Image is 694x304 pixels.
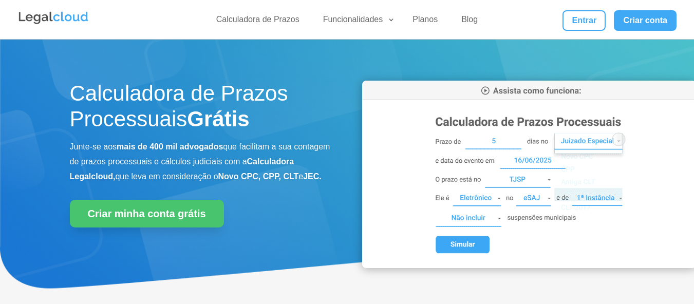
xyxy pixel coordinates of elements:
[406,14,444,29] a: Planos
[70,81,332,138] h1: Calculadora de Prazos Processuais
[187,107,249,131] strong: Grátis
[70,140,332,184] p: Junte-se aos que facilitam a sua contagem de prazos processuais e cálculos judiciais com a que le...
[218,172,299,181] b: Novo CPC, CPP, CLT
[17,18,89,27] a: Logo da Legalcloud
[70,157,294,181] b: Calculadora Legalcloud,
[317,14,396,29] a: Funcionalidades
[117,142,223,151] b: mais de 400 mil advogados
[303,172,322,181] b: JEC.
[70,200,224,227] a: Criar minha conta grátis
[614,10,677,31] a: Criar conta
[17,10,89,26] img: Legalcloud Logo
[562,10,606,31] a: Entrar
[455,14,484,29] a: Blog
[210,14,306,29] a: Calculadora de Prazos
